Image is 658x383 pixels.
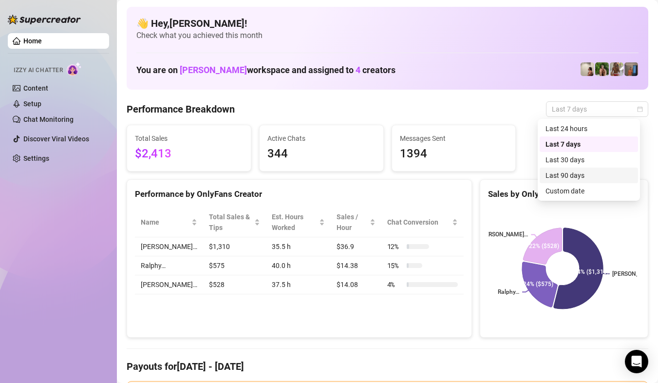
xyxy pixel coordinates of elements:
[203,208,266,237] th: Total Sales & Tips
[387,279,403,290] span: 4 %
[127,360,648,373] h4: Payouts for [DATE] - [DATE]
[14,66,63,75] span: Izzy AI Chatter
[331,208,381,237] th: Sales / Hour
[331,237,381,256] td: $36.9
[331,256,381,275] td: $14.38
[209,211,252,233] span: Total Sales & Tips
[400,145,508,163] span: 1394
[387,260,403,271] span: 15 %
[135,145,243,163] span: $2,413
[127,102,235,116] h4: Performance Breakdown
[23,115,74,123] a: Chat Monitoring
[625,350,648,373] div: Open Intercom Messenger
[552,102,642,116] span: Last 7 days
[545,123,632,134] div: Last 24 hours
[266,237,331,256] td: 35.5 h
[545,170,632,181] div: Last 90 days
[23,100,41,108] a: Setup
[266,275,331,294] td: 37.5 h
[136,65,395,76] h1: You are on workspace and assigned to creators
[545,154,632,165] div: Last 30 days
[595,62,609,76] img: Nathaniel
[203,256,266,275] td: $575
[545,186,632,196] div: Custom date
[381,208,464,237] th: Chat Conversion
[387,241,403,252] span: 12 %
[136,17,639,30] h4: 👋 Hey, [PERSON_NAME] !
[180,65,247,75] span: [PERSON_NAME]
[337,211,368,233] span: Sales / Hour
[203,275,266,294] td: $528
[400,133,508,144] span: Messages Sent
[272,211,317,233] div: Est. Hours Worked
[135,237,203,256] td: [PERSON_NAME]…
[545,139,632,150] div: Last 7 days
[540,121,638,136] div: Last 24 hours
[331,275,381,294] td: $14.08
[135,256,203,275] td: Ralphy…
[387,217,450,228] span: Chat Conversion
[23,135,89,143] a: Discover Viral Videos
[540,152,638,168] div: Last 30 days
[540,183,638,199] div: Custom date
[23,154,49,162] a: Settings
[488,188,640,201] div: Sales by OnlyFans Creator
[23,84,48,92] a: Content
[356,65,360,75] span: 4
[581,62,594,76] img: Ralphy
[141,217,189,228] span: Name
[135,275,203,294] td: [PERSON_NAME]…
[8,15,81,24] img: logo-BBDzfeDw.svg
[203,237,266,256] td: $1,310
[136,30,639,41] span: Check what you achieved this month
[540,136,638,152] div: Last 7 days
[540,168,638,183] div: Last 90 days
[267,133,376,144] span: Active Chats
[624,62,638,76] img: Wayne
[67,62,82,76] img: AI Chatter
[135,133,243,144] span: Total Sales
[610,62,623,76] img: Nathaniel
[135,188,464,201] div: Performance by OnlyFans Creator
[267,145,376,163] span: 344
[498,289,519,296] text: Ralphy…
[479,231,528,238] text: [PERSON_NAME]…
[23,37,42,45] a: Home
[637,106,643,112] span: calendar
[266,256,331,275] td: 40.0 h
[135,208,203,237] th: Name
